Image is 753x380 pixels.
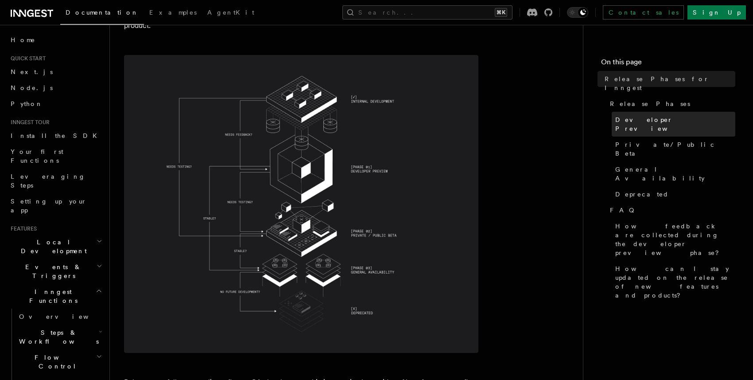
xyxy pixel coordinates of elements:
span: Steps & Workflows [16,328,99,346]
button: Toggle dark mode [567,7,588,18]
span: Examples [149,9,197,16]
a: Setting up your app [7,193,104,218]
a: Developer Preview [612,112,735,137]
span: How feedback are collected during the developer preview phase? [615,222,735,257]
span: Release Phases for Inngest [605,74,735,92]
a: Install the SDK [7,128,104,144]
span: General Availability [615,165,735,183]
img: Inngest Release Phases [124,55,478,353]
span: Inngest Functions [7,287,96,305]
a: How feedback are collected during the developer preview phase? [612,218,735,261]
span: Node.js [11,84,53,91]
h4: On this page [601,57,735,71]
span: Flow Control [16,353,96,371]
span: Private/Public Beta [615,140,735,158]
a: Next.js [7,64,104,80]
a: How can I stay updated on the release of new features and products? [612,261,735,303]
a: Contact sales [603,5,684,20]
span: Release Phases [610,99,690,108]
span: Documentation [66,9,139,16]
kbd: ⌘K [495,8,507,17]
span: How can I stay updated on the release of new features and products? [615,264,735,300]
a: Home [7,32,104,48]
a: Release Phases for Inngest [601,71,735,96]
span: Local Development [7,238,97,255]
a: Examples [144,3,202,24]
a: Documentation [60,3,144,25]
a: AgentKit [202,3,260,24]
button: Search...⌘K [342,5,512,20]
button: Events & Triggers [7,259,104,284]
a: Private/Public Beta [612,137,735,161]
a: Python [7,96,104,112]
button: Inngest Functions [7,284,104,309]
span: Deprecated [615,190,669,199]
a: Overview [16,309,104,325]
span: FAQ [610,206,639,215]
span: Leveraging Steps [11,173,85,189]
span: Developer Preview [615,115,735,133]
a: Deprecated [612,186,735,202]
span: AgentKit [207,9,254,16]
span: Python [11,100,43,107]
span: Events & Triggers [7,262,97,280]
button: Steps & Workflows [16,325,104,349]
span: Home [11,35,35,44]
a: Leveraging Steps [7,168,104,193]
span: Quick start [7,55,46,62]
span: Overview [19,313,110,320]
span: Features [7,225,37,232]
span: Install the SDK [11,132,102,139]
span: Inngest tour [7,119,50,126]
span: Your first Functions [11,148,63,164]
a: Release Phases [606,96,735,112]
a: FAQ [606,202,735,218]
a: Your first Functions [7,144,104,168]
button: Flow Control [16,349,104,374]
a: General Availability [612,161,735,186]
a: Node.js [7,80,104,96]
span: Setting up your app [11,198,87,214]
button: Local Development [7,234,104,259]
a: Sign Up [687,5,746,20]
span: Next.js [11,68,53,75]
